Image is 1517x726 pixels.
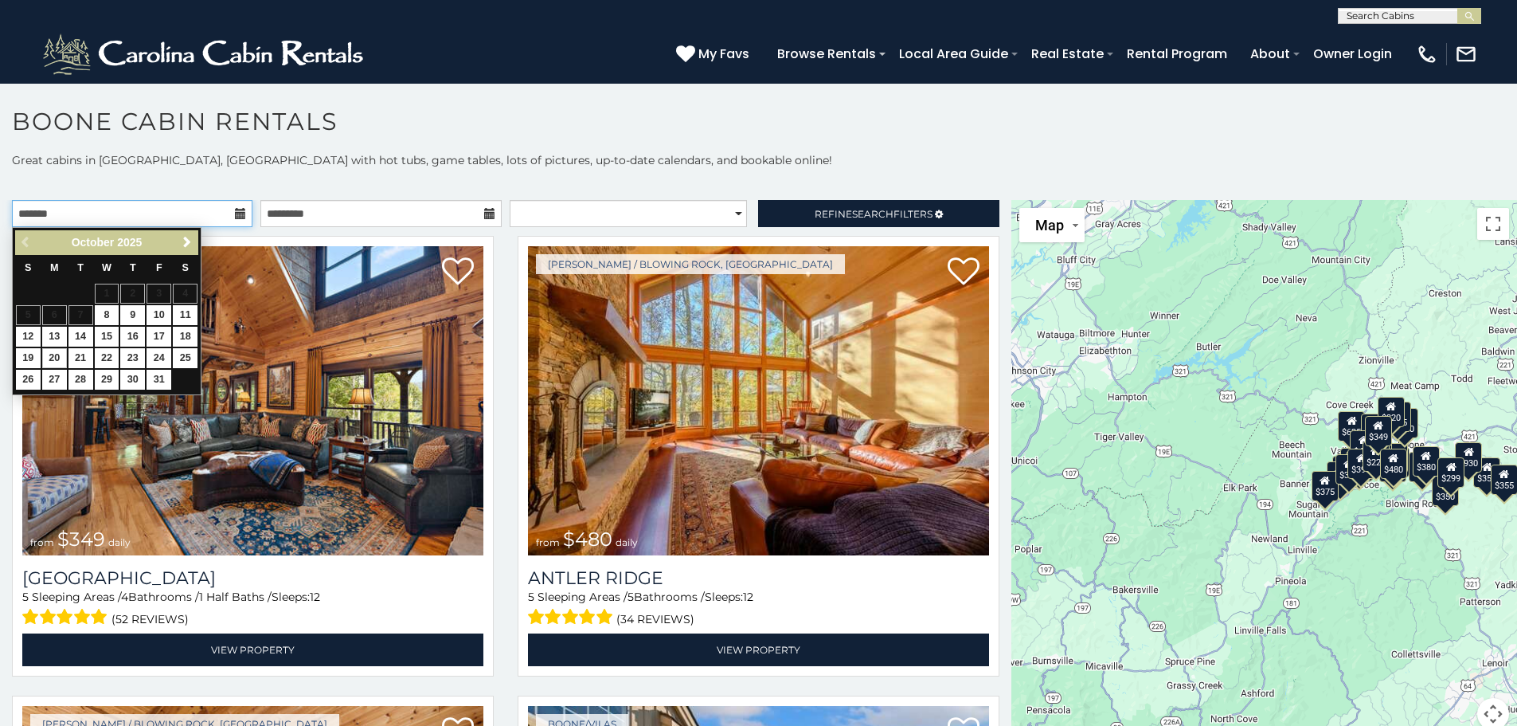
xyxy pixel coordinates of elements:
[1384,402,1411,432] div: $255
[1035,217,1064,233] span: Map
[120,305,145,325] a: 9
[698,44,749,64] span: My Favs
[16,348,41,368] a: 19
[22,590,29,604] span: 5
[1242,40,1298,68] a: About
[130,262,136,273] span: Thursday
[743,590,753,604] span: 12
[536,254,845,274] a: [PERSON_NAME] / Blowing Rock, [GEOGRAPHIC_DATA]
[42,370,67,390] a: 27
[117,236,142,249] span: 2025
[111,609,189,630] span: (52 reviews)
[68,370,93,390] a: 28
[1413,445,1440,476] div: $380
[1341,448,1368,478] div: $400
[22,567,483,589] h3: Diamond Creek Lodge
[815,208,932,220] span: Refine Filters
[16,327,41,347] a: 12
[528,589,989,630] div: Sleeping Areas / Bathrooms / Sleeps:
[177,233,197,253] a: Next
[1438,457,1465,488] div: $299
[102,262,111,273] span: Wednesday
[147,305,171,325] a: 10
[22,246,483,555] a: Diamond Creek Lodge from $349 daily
[77,262,84,273] span: Tuesday
[68,348,93,368] a: 21
[22,589,483,630] div: Sleeping Areas / Bathrooms / Sleeps:
[948,256,979,289] a: Add to favorites
[173,327,197,347] a: 18
[442,256,474,289] a: Add to favorites
[1391,408,1418,438] div: $250
[57,528,105,551] span: $349
[1380,449,1407,479] div: $480
[72,236,115,249] span: October
[1327,461,1354,492] div: $330
[22,634,483,666] a: View Property
[42,348,67,368] a: 20
[1312,471,1339,501] div: $375
[310,590,320,604] span: 12
[50,262,59,273] span: Monday
[1348,448,1375,478] div: $395
[528,590,534,604] span: 5
[758,200,999,227] a: RefineSearchFilters
[852,208,893,220] span: Search
[1416,43,1438,65] img: phone-regular-white.png
[1365,416,1392,446] div: $349
[1378,396,1405,426] div: $320
[1023,40,1112,68] a: Real Estate
[676,44,753,65] a: My Favs
[1305,40,1400,68] a: Owner Login
[1456,441,1483,472] div: $930
[1381,442,1408,473] div: $395
[30,536,54,548] span: from
[628,590,634,604] span: 5
[108,536,131,548] span: daily
[769,40,884,68] a: Browse Rentals
[536,536,560,548] span: from
[182,262,189,273] span: Saturday
[121,590,128,604] span: 4
[563,528,612,551] span: $480
[616,536,638,548] span: daily
[95,305,119,325] a: 8
[1362,414,1389,444] div: $565
[42,327,67,347] a: 13
[1363,441,1390,472] div: $225
[25,262,31,273] span: Sunday
[156,262,162,273] span: Friday
[1019,208,1085,242] button: Change map style
[120,348,145,368] a: 23
[95,370,119,390] a: 29
[147,370,171,390] a: 31
[528,567,989,589] a: Antler Ridge
[173,305,197,325] a: 11
[528,634,989,666] a: View Property
[147,327,171,347] a: 17
[616,609,694,630] span: (34 reviews)
[528,246,989,555] img: Antler Ridge
[1119,40,1235,68] a: Rental Program
[199,590,272,604] span: 1 Half Baths /
[1433,475,1460,505] div: $350
[147,348,171,368] a: 24
[95,348,119,368] a: 22
[120,370,145,390] a: 30
[528,246,989,555] a: Antler Ridge from $480 daily
[1380,451,1407,481] div: $315
[1351,430,1378,461] div: $410
[16,370,41,390] a: 26
[181,236,194,249] span: Next
[891,40,1016,68] a: Local Area Guide
[68,327,93,347] a: 14
[1477,208,1509,240] button: Toggle fullscreen view
[1409,451,1436,481] div: $695
[173,348,197,368] a: 25
[40,30,370,78] img: White-1-2.png
[22,246,483,555] img: Diamond Creek Lodge
[1455,43,1477,65] img: mail-regular-white.png
[95,327,119,347] a: 15
[1335,453,1363,484] div: $325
